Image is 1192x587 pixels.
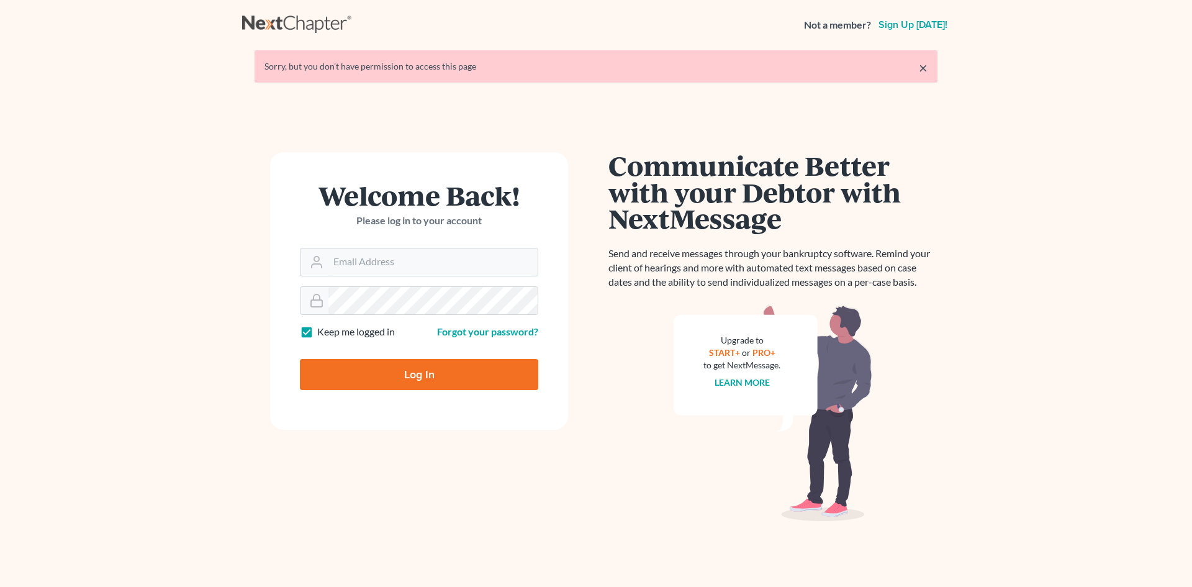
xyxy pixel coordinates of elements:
span: or [742,347,751,358]
div: Upgrade to [703,334,780,347]
div: to get NextMessage. [703,359,780,371]
p: Please log in to your account [300,214,538,228]
input: Log In [300,359,538,390]
a: Forgot your password? [437,325,538,337]
strong: Not a member? [804,18,871,32]
label: Keep me logged in [317,325,395,339]
a: × [919,60,928,75]
a: START+ [709,347,740,358]
a: Sign up [DATE]! [876,20,950,30]
p: Send and receive messages through your bankruptcy software. Remind your client of hearings and mo... [608,247,937,289]
a: PRO+ [752,347,775,358]
img: nextmessage_bg-59042aed3d76b12b5cd301f8e5b87938c9018125f34e5fa2b7a6b67550977c72.svg [674,304,872,522]
input: Email Address [328,248,538,276]
h1: Welcome Back! [300,182,538,209]
div: Sorry, but you don't have permission to access this page [264,60,928,73]
a: Learn more [715,377,770,388]
h1: Communicate Better with your Debtor with NextMessage [608,152,937,232]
